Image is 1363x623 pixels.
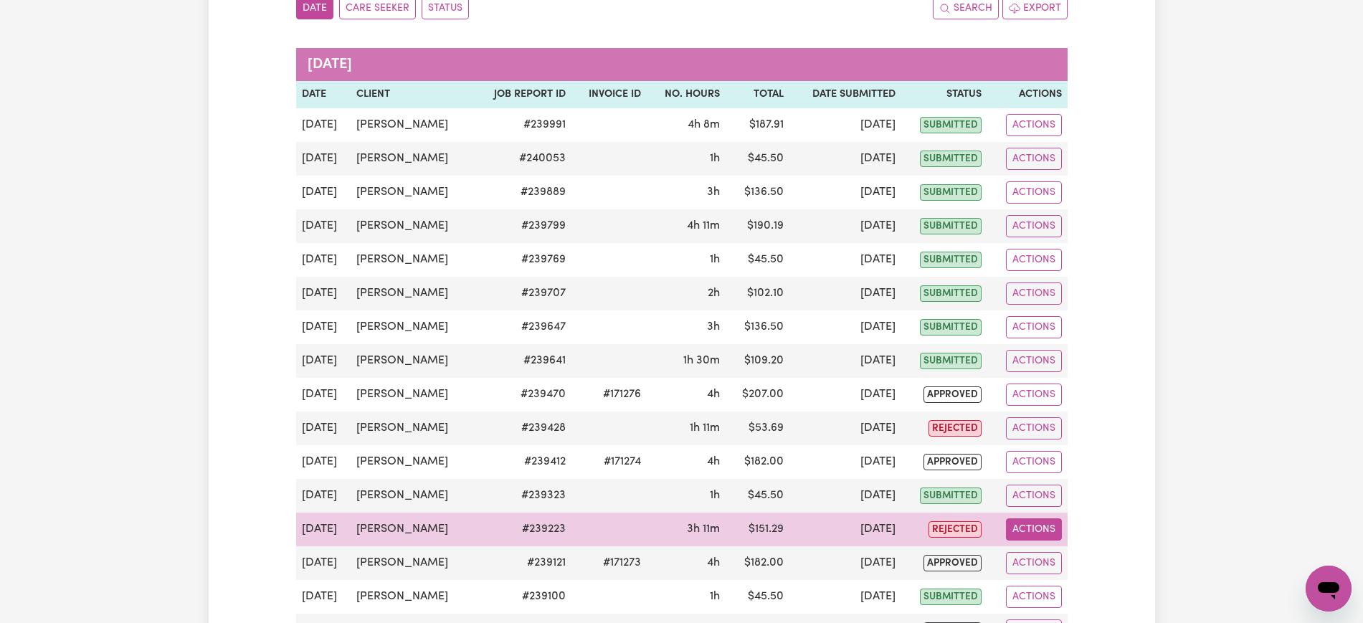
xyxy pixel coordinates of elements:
[707,186,720,198] span: 3 hours
[789,81,901,108] th: Date Submitted
[687,523,720,535] span: 3 hours 11 minutes
[710,490,720,501] span: 1 hour
[473,445,571,479] td: # 239412
[571,378,647,412] td: #171276
[920,218,982,234] span: submitted
[707,456,720,467] span: 4 hours
[687,220,720,232] span: 4 hours 11 minutes
[920,285,982,302] span: submitted
[789,277,901,310] td: [DATE]
[708,287,720,299] span: 2 hours
[571,81,647,108] th: Invoice ID
[473,310,571,344] td: # 239647
[710,254,720,265] span: 1 hour
[296,209,351,243] td: [DATE]
[296,378,351,412] td: [DATE]
[923,555,982,571] span: approved
[920,353,982,369] span: submitted
[726,108,789,142] td: $ 187.91
[726,513,789,546] td: $ 151.29
[1006,518,1062,541] button: Actions
[726,81,789,108] th: Total
[351,277,472,310] td: [PERSON_NAME]
[690,422,720,434] span: 1 hour 11 minutes
[726,176,789,209] td: $ 136.50
[1006,249,1062,271] button: Actions
[473,479,571,513] td: # 239323
[351,310,472,344] td: [PERSON_NAME]
[1006,586,1062,608] button: Actions
[683,355,720,366] span: 1 hour 30 minutes
[296,580,351,614] td: [DATE]
[1006,282,1062,305] button: Actions
[789,344,901,378] td: [DATE]
[920,589,982,605] span: submitted
[296,108,351,142] td: [DATE]
[789,412,901,445] td: [DATE]
[726,378,789,412] td: $ 207.00
[1006,384,1062,406] button: Actions
[473,108,571,142] td: # 239991
[726,479,789,513] td: $ 45.50
[351,479,472,513] td: [PERSON_NAME]
[920,252,982,268] span: submitted
[1306,566,1352,612] iframe: Button to launch messaging window
[789,310,901,344] td: [DATE]
[296,81,351,108] th: Date
[789,580,901,614] td: [DATE]
[1006,451,1062,473] button: Actions
[473,378,571,412] td: # 239470
[707,389,720,400] span: 4 hours
[789,513,901,546] td: [DATE]
[351,243,472,277] td: [PERSON_NAME]
[351,176,472,209] td: [PERSON_NAME]
[473,81,571,108] th: Job Report ID
[920,117,982,133] span: submitted
[726,580,789,614] td: $ 45.50
[296,142,351,176] td: [DATE]
[351,513,472,546] td: [PERSON_NAME]
[571,445,647,479] td: #171274
[1006,181,1062,204] button: Actions
[929,521,982,538] span: rejected
[296,176,351,209] td: [DATE]
[473,580,571,614] td: # 239100
[726,277,789,310] td: $ 102.10
[726,310,789,344] td: $ 136.50
[789,479,901,513] td: [DATE]
[1006,215,1062,237] button: Actions
[726,344,789,378] td: $ 109.20
[710,591,720,602] span: 1 hour
[296,310,351,344] td: [DATE]
[1006,148,1062,170] button: Actions
[987,81,1067,108] th: Actions
[351,378,472,412] td: [PERSON_NAME]
[1006,350,1062,372] button: Actions
[296,479,351,513] td: [DATE]
[726,412,789,445] td: $ 53.69
[901,81,988,108] th: Status
[1006,316,1062,338] button: Actions
[789,176,901,209] td: [DATE]
[296,412,351,445] td: [DATE]
[296,48,1068,81] caption: [DATE]
[473,546,571,580] td: # 239121
[789,243,901,277] td: [DATE]
[571,546,647,580] td: #171273
[1006,417,1062,439] button: Actions
[296,546,351,580] td: [DATE]
[1006,485,1062,507] button: Actions
[923,454,982,470] span: approved
[473,209,571,243] td: # 239799
[726,142,789,176] td: $ 45.50
[473,176,571,209] td: # 239889
[789,445,901,479] td: [DATE]
[351,412,472,445] td: [PERSON_NAME]
[920,319,982,336] span: submitted
[923,386,982,403] span: approved
[1006,552,1062,574] button: Actions
[296,445,351,479] td: [DATE]
[789,378,901,412] td: [DATE]
[726,243,789,277] td: $ 45.50
[473,243,571,277] td: # 239769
